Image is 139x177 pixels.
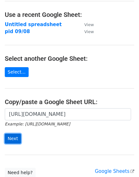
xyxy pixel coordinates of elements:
[5,108,131,120] input: Paste your Google Sheet URL here
[5,11,134,18] h4: Use a recent Google Sheet:
[78,29,94,34] a: View
[5,67,29,77] a: Select...
[5,55,134,62] h4: Select another Google Sheet:
[5,29,30,34] a: pid 09/08
[5,122,70,126] small: Example: [URL][DOMAIN_NAME]
[95,168,134,174] a: Google Sheets
[5,134,21,144] input: Next
[5,22,62,27] a: Untitled spreadsheet
[78,22,94,27] a: View
[84,22,94,27] small: View
[107,146,139,177] iframe: Chat Widget
[84,29,94,34] small: View
[5,98,134,106] h4: Copy/paste a Google Sheet URL:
